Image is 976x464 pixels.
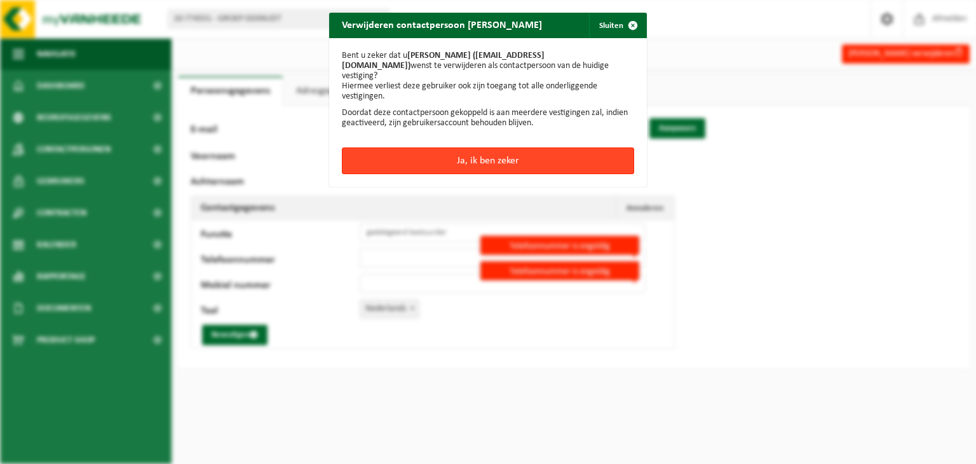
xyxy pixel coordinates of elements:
button: Sluiten [589,13,646,38]
p: Bent u zeker dat u wenst te verwijderen als contactpersoon van de huidige vestiging? Hiermee verl... [342,51,634,102]
button: Ja, ik ben zeker [342,147,634,174]
strong: [PERSON_NAME] ([EMAIL_ADDRESS][DOMAIN_NAME]) [342,51,545,71]
h2: Verwijderen contactpersoon [PERSON_NAME] [329,13,555,37]
p: Doordat deze contactpersoon gekoppeld is aan meerdere vestigingen zal, indien geactiveerd, zijn g... [342,108,634,128]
